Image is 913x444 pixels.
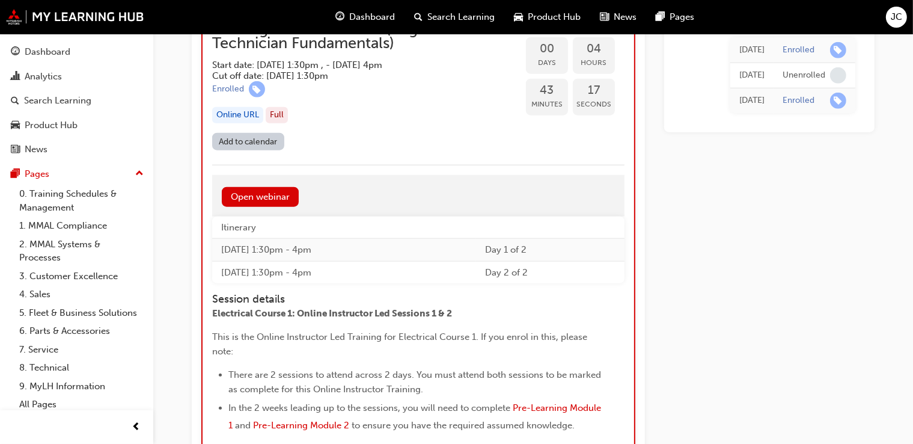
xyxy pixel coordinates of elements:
button: DashboardAnalyticsSearch LearningProduct HubNews [5,39,148,163]
td: Day 2 of 2 [476,261,624,283]
a: Open webinar [222,187,299,207]
span: This is the Online Instructor Led Training for Electrical Course 1. If you enrol in this, please ... [212,331,590,357]
span: learningRecordVerb_ENROLL-icon [830,42,846,58]
span: news-icon [11,144,20,155]
button: JC [886,7,907,28]
span: Hours [573,56,615,70]
span: to ensure you have the required assumed knowledge. [352,420,575,431]
button: Pages [5,163,148,185]
a: 6. Parts & Accessories [14,322,148,341]
a: 8. Technical [14,359,148,377]
span: news-icon [600,10,609,25]
a: guage-iconDashboard [326,5,405,29]
a: 1. MMAL Compliance [14,217,148,235]
a: All Pages [14,395,148,414]
a: 7. Service [14,341,148,359]
span: Electrical Course 1: Online Instructor Led Sessions 1 & 2 [212,308,452,319]
span: up-icon [135,166,144,182]
div: Full [266,107,288,123]
span: and [235,420,251,431]
span: Dashboard [350,10,395,24]
span: search-icon [415,10,423,25]
div: Search Learning [24,94,91,108]
div: Pages [25,167,49,181]
a: Dashboard [5,41,148,63]
a: car-iconProduct Hub [505,5,591,29]
a: Add to calendar [212,133,284,150]
th: Itinerary [212,217,476,239]
span: pages-icon [656,10,665,25]
span: prev-icon [132,420,141,435]
span: Search Learning [428,10,495,24]
span: 04 [573,42,615,56]
a: 4. Sales [14,285,148,304]
span: learningRecordVerb_ENROLL-icon [830,92,846,108]
span: search-icon [11,96,19,106]
a: search-iconSearch Learning [405,5,505,29]
span: learningRecordVerb_NONE-icon [830,67,846,83]
span: Days [526,56,568,70]
td: Day 1 of 2 [476,239,624,262]
span: learningRecordVerb_ENROLL-icon [249,81,265,97]
span: pages-icon [11,169,20,180]
span: Product Hub [528,10,581,24]
div: News [25,143,47,156]
a: 9. MyLH Information [14,377,148,396]
span: Minutes [526,97,568,111]
span: 00 [526,42,568,56]
span: Seconds [573,97,615,111]
div: Dashboard [25,45,70,59]
td: [DATE] 1:30pm - 4pm [212,261,476,283]
div: Unenrolled [783,69,825,81]
a: News [5,138,148,161]
div: Enrolled [212,84,244,95]
a: pages-iconPages [647,5,704,29]
div: Tue May 13 2025 13:30:00 GMT+1000 (Australian Eastern Standard Time) [739,68,765,82]
a: Analytics [5,66,148,88]
span: guage-icon [11,47,20,58]
div: Tue May 13 2025 14:57:51 GMT+1000 (Australian Eastern Standard Time) [739,43,765,57]
div: Analytics [25,70,62,84]
div: Online URL [212,107,263,123]
h5: Start date: [DATE] 1:30pm , - [DATE] 4pm [212,60,497,70]
h4: Session details [212,293,603,306]
span: Electrical Course 1: Online Instructor Led Training - Sessions 1 & 2 (Registered Technician Funda... [212,10,516,51]
a: 3. Customer Excellence [14,267,148,286]
div: Enrolled [783,94,814,106]
a: Pre-Learning Module 2 [253,420,349,431]
div: Product Hub [25,119,78,132]
span: Pages [670,10,695,24]
a: 5. Fleet & Business Solutions [14,304,148,322]
button: Electrical Course 1: Online Instructor Led Training - Sessions 1 & 2 (Registered Technician Funda... [212,10,624,155]
span: 17 [573,84,615,97]
a: news-iconNews [591,5,647,29]
a: Product Hub [5,114,148,137]
a: Search Learning [5,90,148,112]
a: 0. Training Schedules & Management [14,185,148,217]
div: Enrolled [783,44,814,55]
span: chart-icon [11,72,20,82]
img: mmal [6,9,144,25]
span: In the 2 weeks leading up to the sessions, you will need to complete [228,402,510,413]
span: There are 2 sessions to attend across 2 days. You must attend both sessions to be marked as compl... [228,369,603,395]
span: News [614,10,637,24]
span: 43 [526,84,568,97]
h5: Cut off date: [DATE] 1:30pm [212,70,497,81]
a: 2. MMAL Systems & Processes [14,235,148,267]
span: car-icon [515,10,524,25]
span: JC [891,10,902,24]
div: Tue May 13 2025 09:08:53 GMT+1000 (Australian Eastern Standard Time) [739,93,765,107]
span: guage-icon [336,10,345,25]
span: car-icon [11,120,20,131]
td: [DATE] 1:30pm - 4pm [212,239,476,262]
